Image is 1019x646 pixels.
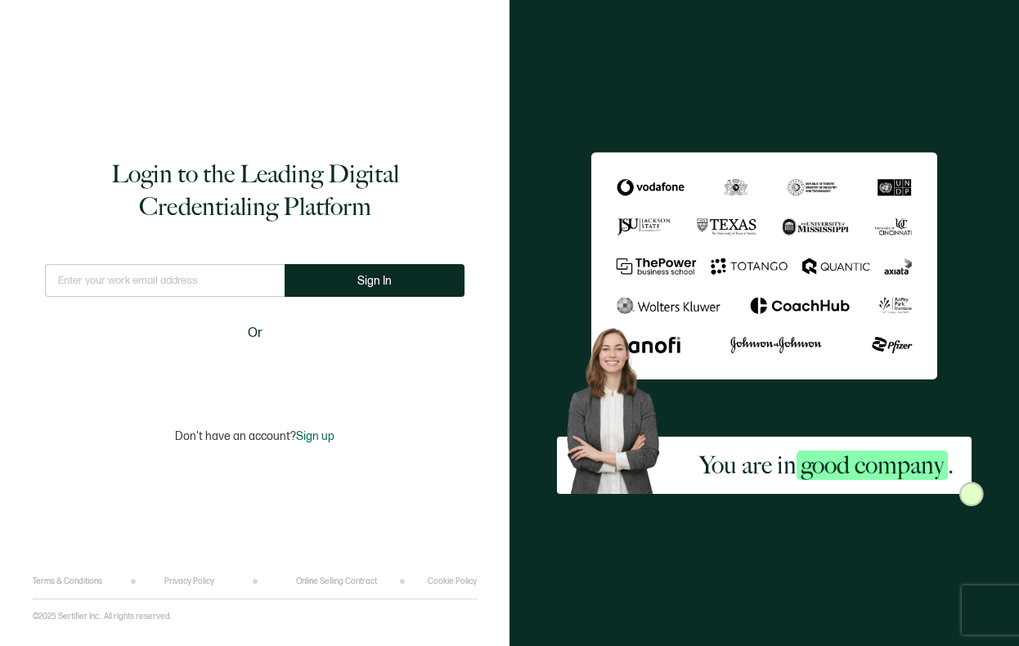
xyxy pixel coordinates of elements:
[33,612,172,621] p: ©2025 Sertifier Inc.. All rights reserved.
[357,275,392,287] span: Sign In
[285,264,465,297] button: Sign In
[175,429,334,443] p: Don't have an account?
[296,576,377,586] a: Online Selling Contract
[557,320,681,494] img: Sertifier Login - You are in <span class="strong-h">good company</span>. Hero
[45,264,285,297] input: Enter your work email address
[738,461,1019,646] iframe: Chat Widget
[33,576,102,586] a: Terms & Conditions
[699,449,954,482] h2: You are in .
[153,354,357,390] iframe: Sign in with Google Button
[164,576,214,586] a: Privacy Policy
[45,158,465,223] h1: Login to the Leading Digital Credentialing Platform
[296,429,334,443] span: Sign up
[591,152,936,379] img: Sertifier Login - You are in <span class="strong-h">good company</span>.
[248,323,263,343] span: Or
[428,576,477,586] a: Cookie Policy
[797,451,948,480] span: good company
